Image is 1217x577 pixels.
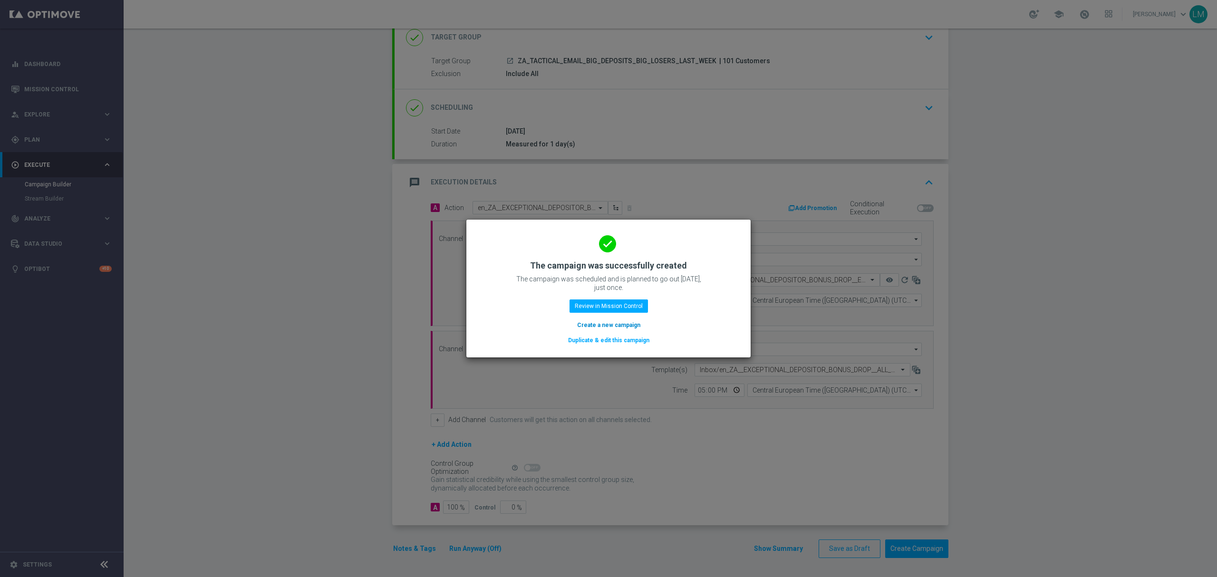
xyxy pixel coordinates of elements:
[599,235,616,252] i: done
[570,299,648,313] button: Review in Mission Control
[530,260,687,271] h2: The campaign was successfully created
[513,275,704,292] p: The campaign was scheduled and is planned to go out [DATE], just once.
[567,335,650,346] button: Duplicate & edit this campaign
[576,320,641,330] button: Create a new campaign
